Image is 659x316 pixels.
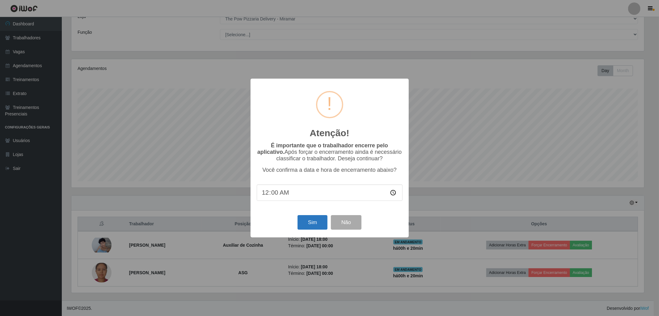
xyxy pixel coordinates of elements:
[257,142,403,162] p: Após forçar o encerramento ainda é necessário classificar o trabalhador. Deseja continuar?
[310,128,349,139] h2: Atenção!
[257,167,403,173] p: Você confirma a data e hora de encerramento abaixo?
[298,215,327,230] button: Sim
[331,215,361,230] button: Não
[257,142,388,155] b: É importante que o trabalhador encerre pelo aplicativo.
